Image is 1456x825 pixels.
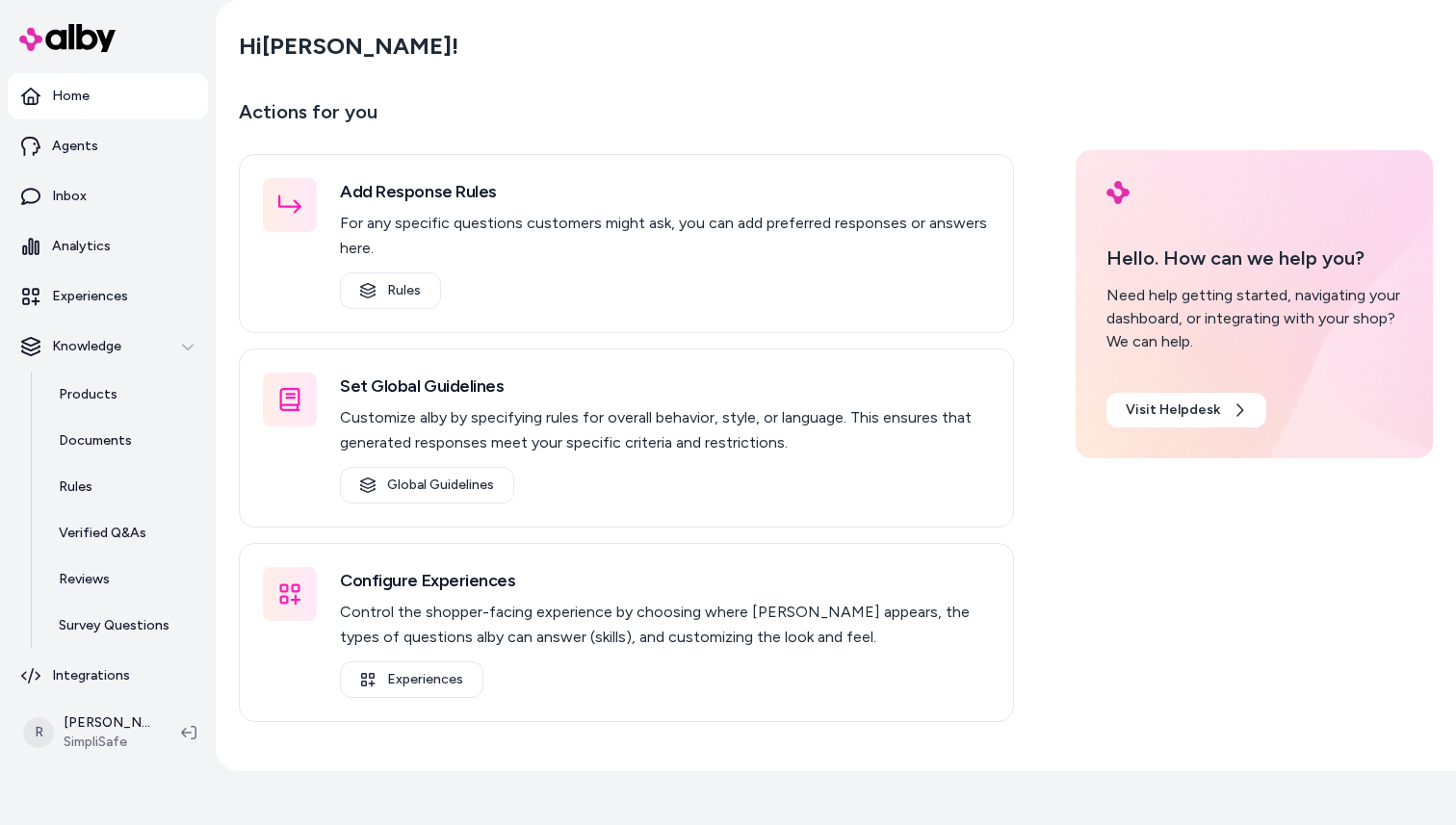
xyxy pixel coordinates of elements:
[23,717,54,748] span: R
[340,567,990,594] h3: Configure Experiences
[59,477,92,497] p: Rules
[8,173,208,219] a: Inbox
[1106,393,1266,427] a: Visit Helpdesk
[340,373,990,400] h3: Set Global Guidelines
[52,337,121,356] p: Knowledge
[39,603,208,649] a: Survey Questions
[12,702,166,763] button: R[PERSON_NAME]SimpliSafe
[39,418,208,464] a: Documents
[52,187,87,206] p: Inbox
[340,405,990,455] p: Customize alby by specifying rules for overall behavior, style, or language. This ensures that ge...
[8,123,208,169] a: Agents
[59,431,132,451] p: Documents
[239,96,1014,142] p: Actions for you
[340,272,441,309] a: Rules
[59,570,110,589] p: Reviews
[39,372,208,418] a: Products
[59,385,117,404] p: Products
[340,467,514,503] a: Global Guidelines
[52,87,90,106] p: Home
[39,510,208,556] a: Verified Q&As
[39,556,208,603] a: Reviews
[59,524,146,543] p: Verified Q&As
[8,73,208,119] a: Home
[340,600,990,650] p: Control the shopper-facing experience by choosing where [PERSON_NAME] appears, the types of quest...
[64,713,150,733] p: [PERSON_NAME]
[1106,284,1402,353] div: Need help getting started, navigating your dashboard, or integrating with your shop? We can help.
[39,464,208,510] a: Rules
[8,273,208,320] a: Experiences
[52,287,128,306] p: Experiences
[239,32,458,61] h2: Hi [PERSON_NAME] !
[1106,181,1130,204] img: alby Logo
[52,237,111,256] p: Analytics
[8,323,208,370] button: Knowledge
[64,733,150,752] span: SimpliSafe
[19,24,116,52] img: alby Logo
[52,666,130,685] p: Integrations
[340,661,483,698] a: Experiences
[340,211,990,261] p: For any specific questions customers might ask, you can add preferred responses or answers here.
[1106,244,1402,272] p: Hello. How can we help you?
[52,137,98,156] p: Agents
[59,616,169,635] p: Survey Questions
[340,178,990,205] h3: Add Response Rules
[8,653,208,699] a: Integrations
[8,223,208,270] a: Analytics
